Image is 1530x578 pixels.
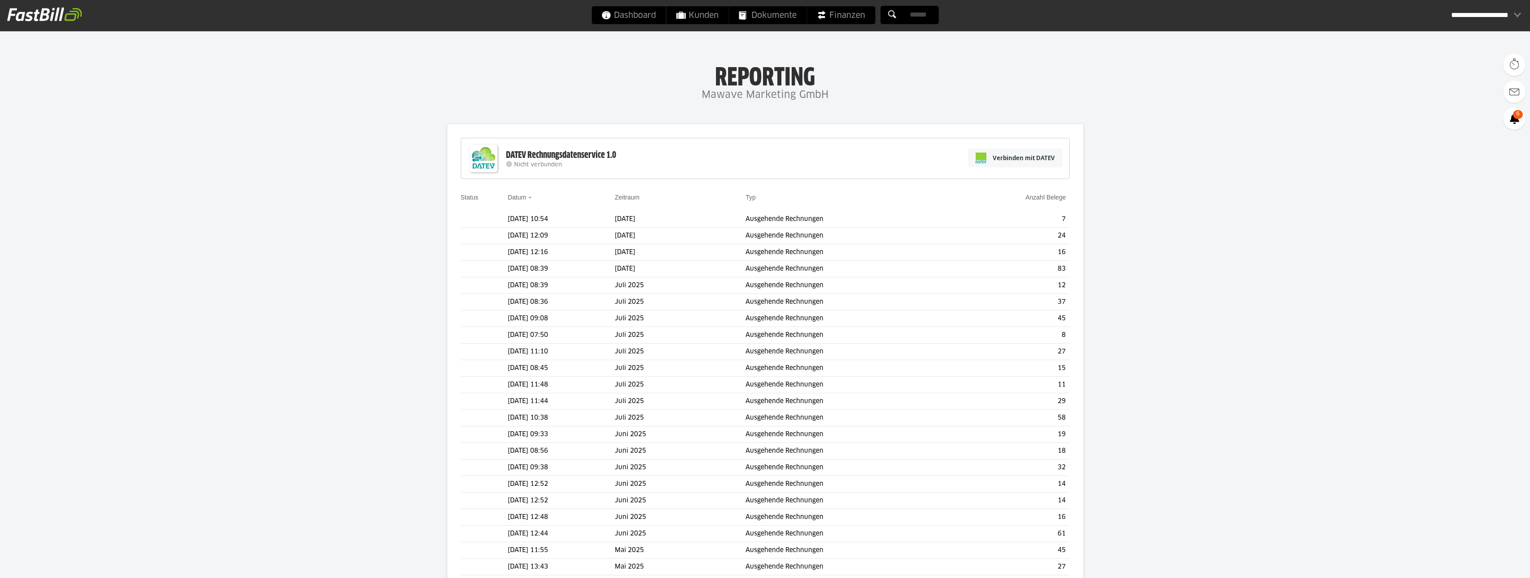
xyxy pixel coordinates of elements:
td: Ausgehende Rechnungen [746,377,952,393]
td: Juli 2025 [615,377,746,393]
td: Ausgehende Rechnungen [746,327,952,344]
td: [DATE] 09:33 [508,426,615,443]
td: 7 [952,211,1069,228]
td: 32 [952,459,1069,476]
td: Juli 2025 [615,393,746,410]
td: Juni 2025 [615,493,746,509]
td: 27 [952,559,1069,575]
td: Ausgehende Rechnungen [746,476,952,493]
td: [DATE] 11:48 [508,377,615,393]
td: [DATE] [615,261,746,277]
a: Datum [508,194,526,201]
td: Juli 2025 [615,277,746,294]
td: [DATE] 13:43 [508,559,615,575]
td: [DATE] [615,228,746,244]
td: [DATE] 12:52 [508,493,615,509]
td: 18 [952,443,1069,459]
td: Juni 2025 [615,476,746,493]
td: [DATE] [615,244,746,261]
td: [DATE] 09:08 [508,310,615,327]
td: [DATE] 12:52 [508,476,615,493]
h1: Reporting [90,63,1440,86]
td: Ausgehende Rechnungen [746,294,952,310]
td: Ausgehende Rechnungen [746,526,952,542]
td: Juni 2025 [615,426,746,443]
img: pi-datev-logo-farbig-24.svg [976,153,986,163]
td: [DATE] 07:50 [508,327,615,344]
td: [DATE] [615,211,746,228]
span: Kunden [676,6,719,24]
td: Juni 2025 [615,443,746,459]
td: Mai 2025 [615,542,746,559]
a: Kunden [666,6,729,24]
div: DATEV Rechnungsdatenservice 1.0 [506,149,616,161]
td: Juli 2025 [615,327,746,344]
td: [DATE] 12:09 [508,228,615,244]
td: 24 [952,228,1069,244]
td: 14 [952,493,1069,509]
td: Ausgehende Rechnungen [746,393,952,410]
a: Typ [746,194,756,201]
td: 14 [952,476,1069,493]
td: 58 [952,410,1069,426]
td: Juli 2025 [615,344,746,360]
td: [DATE] 08:39 [508,277,615,294]
td: Juni 2025 [615,526,746,542]
td: 61 [952,526,1069,542]
td: [DATE] 11:10 [508,344,615,360]
td: [DATE] 12:48 [508,509,615,526]
td: Juli 2025 [615,294,746,310]
td: Juni 2025 [615,509,746,526]
a: Zeitraum [615,194,639,201]
td: Ausgehende Rechnungen [746,310,952,327]
span: 6 [1513,110,1523,119]
a: 6 [1503,107,1526,130]
td: [DATE] 08:39 [508,261,615,277]
td: 29 [952,393,1069,410]
a: Dokumente [729,6,806,24]
td: 19 [952,426,1069,443]
a: Verbinden mit DATEV [968,149,1063,167]
td: 8 [952,327,1069,344]
td: Ausgehende Rechnungen [746,277,952,294]
td: Ausgehende Rechnungen [746,559,952,575]
td: Juli 2025 [615,310,746,327]
td: 15 [952,360,1069,377]
td: [DATE] 11:55 [508,542,615,559]
td: Mai 2025 [615,559,746,575]
td: Ausgehende Rechnungen [746,360,952,377]
td: [DATE] 12:44 [508,526,615,542]
td: Ausgehende Rechnungen [746,410,952,426]
td: 45 [952,542,1069,559]
td: 12 [952,277,1069,294]
a: Status [461,194,479,201]
td: [DATE] 09:38 [508,459,615,476]
td: [DATE] 08:36 [508,294,615,310]
td: 27 [952,344,1069,360]
td: 37 [952,294,1069,310]
td: Juli 2025 [615,360,746,377]
td: Ausgehende Rechnungen [746,426,952,443]
a: Finanzen [807,6,875,24]
td: [DATE] 11:44 [508,393,615,410]
td: 11 [952,377,1069,393]
td: Ausgehende Rechnungen [746,459,952,476]
td: 16 [952,244,1069,261]
span: Nicht verbunden [514,162,562,168]
span: Dashboard [601,6,656,24]
td: Ausgehende Rechnungen [746,244,952,261]
td: [DATE] 12:16 [508,244,615,261]
td: Ausgehende Rechnungen [746,493,952,509]
td: Ausgehende Rechnungen [746,228,952,244]
td: [DATE] 10:54 [508,211,615,228]
td: Ausgehende Rechnungen [746,509,952,526]
td: Juli 2025 [615,410,746,426]
a: Anzahl Belege [1025,194,1066,201]
img: sort_desc.gif [528,197,534,199]
img: fastbill_logo_white.png [7,7,82,21]
span: Finanzen [817,6,865,24]
td: 83 [952,261,1069,277]
td: Ausgehende Rechnungen [746,211,952,228]
iframe: Öffnet ein Widget, in dem Sie weitere Informationen finden [1461,551,1521,574]
span: Verbinden mit DATEV [993,153,1055,162]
